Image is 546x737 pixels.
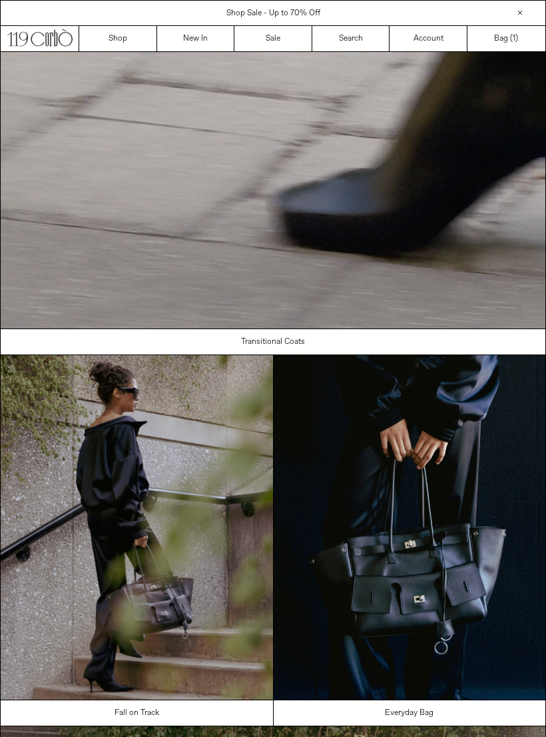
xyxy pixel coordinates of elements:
[157,26,235,51] a: New In
[226,8,320,19] a: Shop Sale - Up to 70% Off
[79,26,157,51] a: Shop
[390,26,467,51] a: Account
[1,700,274,726] a: Fall on Track
[467,26,545,51] a: Bag ()
[513,33,518,45] span: )
[312,26,390,51] a: Search
[1,52,545,329] video: Your browser does not support the video tag.
[513,33,515,44] span: 1
[1,321,545,332] a: Your browser does not support the video tag.
[1,329,546,355] a: Transitional Coats
[234,26,312,51] a: Sale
